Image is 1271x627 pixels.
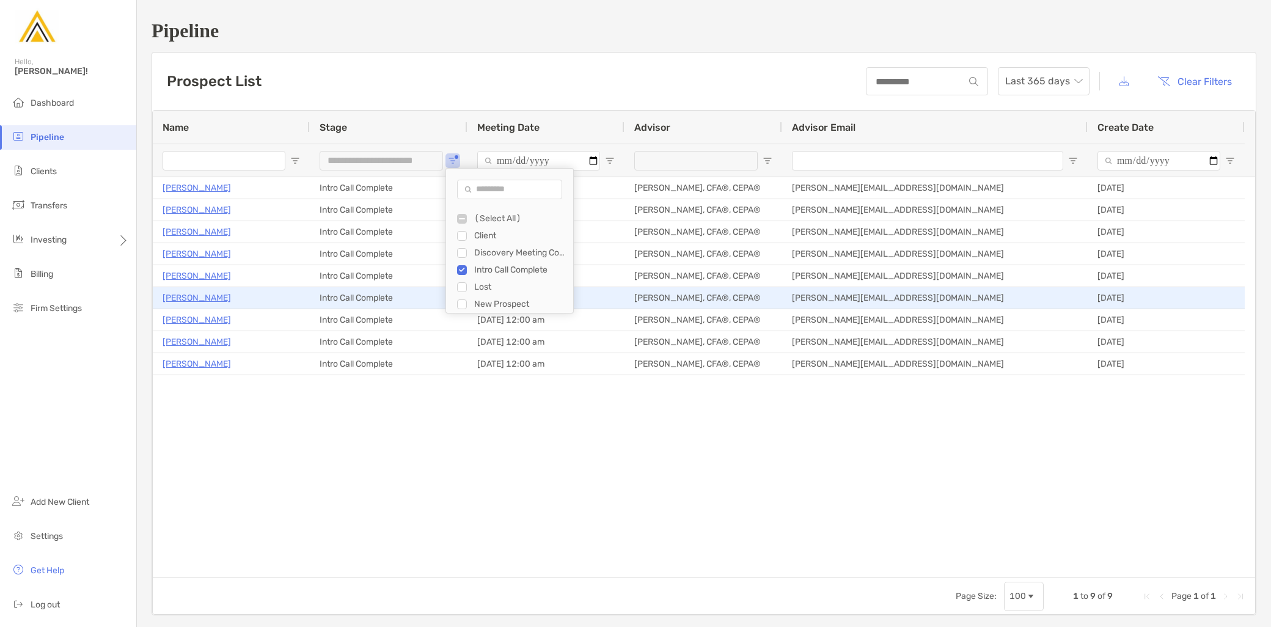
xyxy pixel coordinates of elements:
p: [PERSON_NAME] [163,312,231,328]
button: Open Filter Menu [605,156,615,166]
div: [PERSON_NAME], CFA®, CEPA® [625,309,782,331]
span: Advisor Email [792,122,855,133]
a: [PERSON_NAME] [163,246,231,262]
div: [PERSON_NAME], CFA®, CEPA® [625,331,782,353]
div: [PERSON_NAME][EMAIL_ADDRESS][DOMAIN_NAME] [782,353,1088,375]
div: Column Filter [445,168,574,313]
div: 100 [1009,591,1026,601]
a: [PERSON_NAME] [163,290,231,306]
div: [DATE] [1088,177,1245,199]
div: Intro Call Complete [310,309,467,331]
a: [PERSON_NAME] [163,268,231,284]
div: Intro Call Complete [310,331,467,353]
a: [PERSON_NAME] [163,334,231,350]
div: [DATE] [1088,243,1245,265]
img: firm-settings icon [11,300,26,315]
div: [PERSON_NAME], CFA®, CEPA® [625,243,782,265]
div: Intro Call Complete [310,265,467,287]
div: Intro Call Complete [310,287,467,309]
span: of [1097,591,1105,601]
div: Lost [474,282,566,292]
div: [DATE] 12:00 am [467,353,625,375]
img: input icon [969,77,978,86]
span: 9 [1107,591,1113,601]
div: [DATE] [1088,309,1245,331]
div: Client [474,230,566,241]
span: Name [163,122,189,133]
p: [PERSON_NAME] [163,202,231,218]
a: [PERSON_NAME] [163,356,231,372]
button: Clear Filters [1148,68,1241,95]
span: 1 [1193,591,1199,601]
input: Meeting Date Filter Input [477,151,600,170]
div: New Prospect [474,299,566,309]
span: Create Date [1097,122,1154,133]
div: [PERSON_NAME], CFA®, CEPA® [625,287,782,309]
div: [DATE] [1088,265,1245,287]
button: Open Filter Menu [763,156,772,166]
span: Advisor [634,122,670,133]
span: Transfers [31,200,67,211]
a: [PERSON_NAME] [163,224,231,240]
div: [DATE] [1088,331,1245,353]
span: Add New Client [31,497,89,507]
div: [PERSON_NAME][EMAIL_ADDRESS][DOMAIN_NAME] [782,331,1088,353]
span: of [1201,591,1209,601]
div: Discovery Meeting Complete [474,248,566,258]
h1: Pipeline [152,20,1256,42]
div: [PERSON_NAME], CFA®, CEPA® [625,177,782,199]
span: Investing [31,235,67,245]
span: 1 [1073,591,1079,601]
img: transfers icon [11,197,26,212]
div: [PERSON_NAME][EMAIL_ADDRESS][DOMAIN_NAME] [782,309,1088,331]
div: [DATE] [1088,353,1245,375]
div: Next Page [1221,592,1231,601]
img: get-help icon [11,562,26,577]
button: Open Filter Menu [290,156,300,166]
input: Name Filter Input [163,151,285,170]
span: Dashboard [31,98,74,108]
input: Advisor Email Filter Input [792,151,1063,170]
span: Log out [31,599,60,610]
span: Billing [31,269,53,279]
div: [PERSON_NAME][EMAIL_ADDRESS][DOMAIN_NAME] [782,221,1088,243]
span: Last 365 days [1005,68,1082,95]
div: [DATE] 12:00 am [467,331,625,353]
span: to [1080,591,1088,601]
span: 9 [1090,591,1096,601]
div: [PERSON_NAME][EMAIL_ADDRESS][DOMAIN_NAME] [782,265,1088,287]
div: Intro Call Complete [310,353,467,375]
div: Intro Call Complete [310,199,467,221]
img: pipeline icon [11,129,26,144]
span: Meeting Date [477,122,540,133]
a: [PERSON_NAME] [163,180,231,196]
img: Zoe Logo [15,5,59,49]
img: add_new_client icon [11,494,26,508]
div: Intro Call Complete [310,177,467,199]
div: [PERSON_NAME], CFA®, CEPA® [625,221,782,243]
div: [PERSON_NAME][EMAIL_ADDRESS][DOMAIN_NAME] [782,287,1088,309]
span: Page [1171,591,1192,601]
img: billing icon [11,266,26,280]
input: Create Date Filter Input [1097,151,1220,170]
div: Filter List [446,210,573,330]
img: dashboard icon [11,95,26,109]
div: Previous Page [1157,592,1167,601]
div: [PERSON_NAME], CFA®, CEPA® [625,199,782,221]
button: Open Filter Menu [1068,156,1078,166]
div: [DATE] [1088,221,1245,243]
h3: Prospect List [167,73,262,90]
div: [DATE] [1088,287,1245,309]
input: Search filter values [457,180,562,199]
button: Open Filter Menu [1225,156,1235,166]
img: clients icon [11,163,26,178]
div: [PERSON_NAME][EMAIL_ADDRESS][DOMAIN_NAME] [782,199,1088,221]
img: settings icon [11,528,26,543]
div: Intro Call Complete [310,221,467,243]
div: [PERSON_NAME][EMAIL_ADDRESS][DOMAIN_NAME] [782,243,1088,265]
